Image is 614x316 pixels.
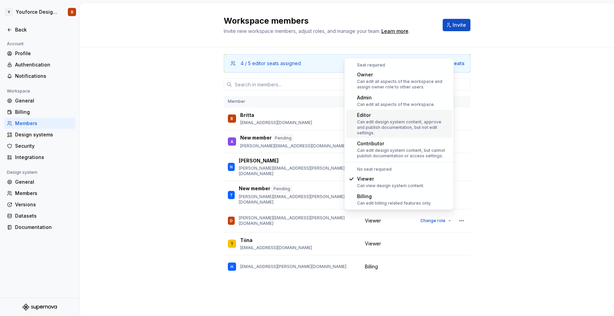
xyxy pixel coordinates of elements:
a: Authentication [4,59,75,70]
a: Design systems [4,129,75,140]
div: H [231,263,233,270]
div: T [231,240,233,247]
a: Back [4,24,75,35]
div: Youforce Design System [16,9,60,15]
div: Billing [15,109,73,116]
div: Admin [357,94,435,101]
p: New member [240,134,272,142]
div: Can edit all aspects of the workspace. [357,102,435,107]
span: Invite [453,22,466,28]
p: New member [239,185,270,193]
div: Datasets [15,212,73,219]
input: Search in members... [232,78,470,90]
div: General [15,97,73,104]
a: Billing [4,107,75,118]
div: Can edit design system content, approve and publish documentation, but not edit settings. [357,119,450,136]
a: Learn more [381,28,408,35]
p: [PERSON_NAME] [239,157,279,164]
span: Viewer [365,217,381,224]
div: A [231,138,233,145]
a: Members [4,118,75,129]
p: Tiina [240,237,253,244]
div: Versions [15,201,73,208]
a: General [4,95,75,106]
button: Change role [417,239,454,248]
a: Profile [4,48,75,59]
div: Can edit design system content, but cannot publish documentation or access settings. [357,148,450,159]
div: B [71,9,73,15]
div: Editor [357,112,450,119]
div: Contributor [357,140,450,147]
p: [EMAIL_ADDRESS][DOMAIN_NAME] [240,120,312,125]
button: Change role [417,262,454,271]
div: Documentation [15,224,73,231]
span: Invite new workspace members, adjust roles, and manage your team. [224,28,380,34]
a: Security [4,141,75,151]
div: Integrations [15,154,73,161]
a: Versions [4,199,75,210]
a: Documentation [4,222,75,233]
div: Viewer [357,175,424,182]
div: V [5,8,13,16]
p: [PERSON_NAME][EMAIL_ADDRESS][PERSON_NAME][DOMAIN_NAME] [239,194,357,205]
div: B [231,115,233,122]
div: Pending [273,134,293,142]
div: Members [15,120,73,127]
div: No seat required [346,167,452,172]
div: Profile [15,50,73,57]
span: Change role [420,241,445,246]
span: . [380,29,409,34]
p: [PERSON_NAME][EMAIL_ADDRESS][PERSON_NAME][DOMAIN_NAME] [239,215,357,226]
div: Account [4,40,26,48]
div: Notifications [15,73,73,80]
button: Invite [443,19,470,31]
div: Design system [4,168,40,177]
a: Members [4,188,75,199]
div: Can edit all aspects of the workspace and assign owner role to other users. [357,79,450,90]
p: [PERSON_NAME][EMAIL_ADDRESS][DOMAIN_NAME] [240,143,346,149]
p: [EMAIL_ADDRESS][PERSON_NAME][DOMAIN_NAME] [240,264,346,269]
p: [EMAIL_ADDRESS][DOMAIN_NAME] [240,245,312,251]
div: 4 / 5 editor seats assigned [241,60,301,67]
p: Britta [240,112,254,119]
a: Integrations [4,152,75,163]
h2: Workspace members [224,15,434,26]
div: Suggestions [345,58,454,209]
div: Back [15,26,73,33]
div: Owner [357,71,450,78]
div: T [230,192,233,198]
span: Viewer [365,240,381,247]
div: Members [15,190,73,197]
a: General [4,177,75,187]
div: Can edit billing related features only. [357,200,431,206]
svg: Supernova Logo [23,304,57,311]
span: Change role [420,218,445,223]
a: Notifications [4,71,75,82]
div: N [230,163,233,170]
span: Change role [420,264,445,269]
div: Can view design system content. [357,183,424,189]
div: Design systems [15,131,73,138]
span: Billing [365,263,378,270]
div: General [15,179,73,185]
a: Datasets [4,210,75,221]
div: Pending [272,185,292,193]
div: Seat required [346,62,452,68]
div: Billing [357,193,431,200]
th: Member [224,96,361,107]
p: [PERSON_NAME][EMAIL_ADDRESS][PERSON_NAME][DOMAIN_NAME] [239,166,357,177]
div: Security [15,143,73,149]
div: Workspace [4,87,33,95]
div: Authentication [15,61,73,68]
button: Change role [417,216,454,226]
div: D [230,217,233,224]
button: VYouforce Design SystemB [1,4,78,20]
